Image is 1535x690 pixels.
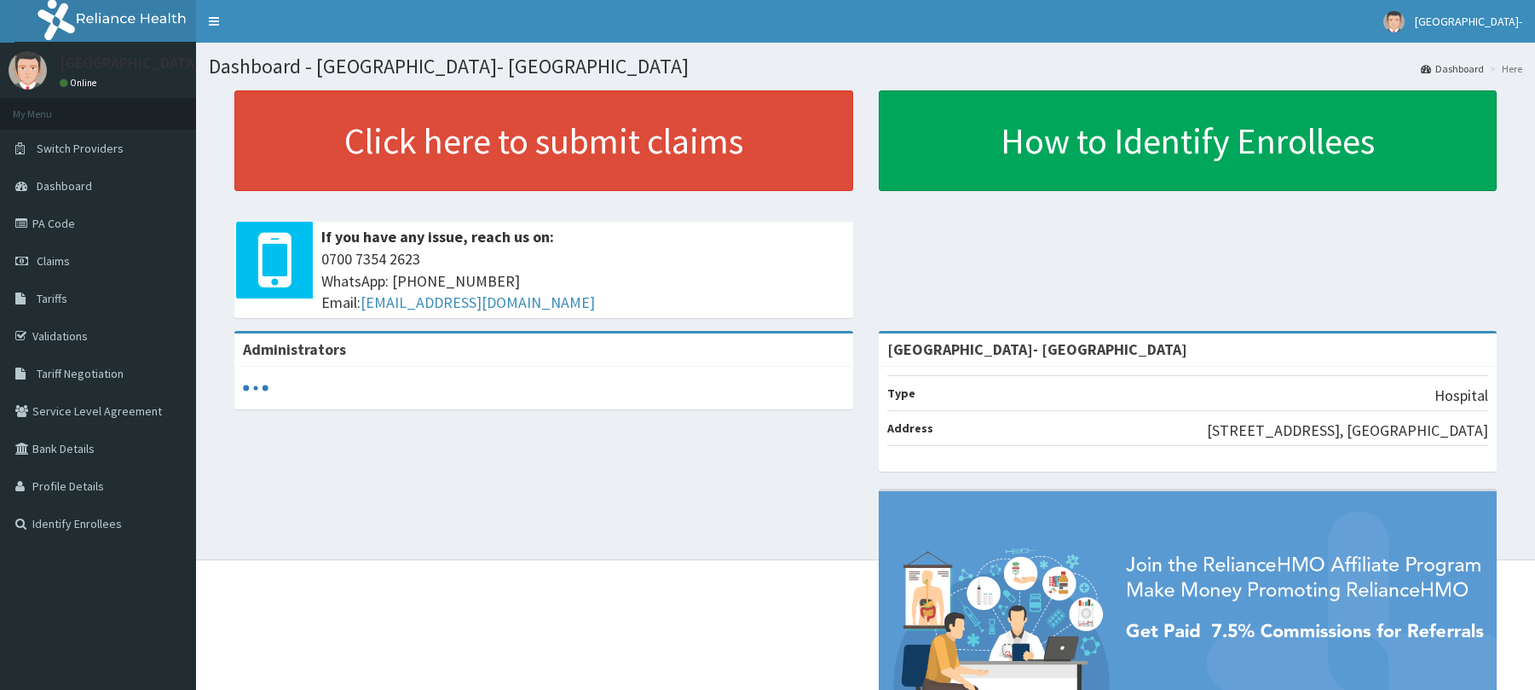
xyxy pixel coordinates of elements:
[234,90,853,191] a: Click here to submit claims
[37,291,67,306] span: Tariffs
[37,178,92,194] span: Dashboard
[879,90,1497,191] a: How to Identify Enrollees
[887,386,915,401] b: Type
[60,77,101,89] a: Online
[9,51,47,90] img: User Image
[37,141,124,156] span: Switch Providers
[37,366,124,381] span: Tariff Negotiation
[1486,61,1522,76] li: Here
[321,248,845,314] span: 0700 7354 2623 WhatsApp: [PHONE_NUMBER] Email:
[887,420,933,436] b: Address
[321,227,554,246] b: If you have any issue, reach us on:
[243,375,268,401] svg: audio-loading
[1421,61,1484,76] a: Dashboard
[209,55,1522,78] h1: Dashboard - [GEOGRAPHIC_DATA]- [GEOGRAPHIC_DATA]
[1207,420,1488,442] p: [STREET_ADDRESS], [GEOGRAPHIC_DATA]
[1434,385,1488,407] p: Hospital
[361,293,595,312] a: [EMAIL_ADDRESS][DOMAIN_NAME]
[1415,14,1522,29] span: [GEOGRAPHIC_DATA]-
[1383,11,1405,32] img: User Image
[887,339,1187,359] strong: [GEOGRAPHIC_DATA]- [GEOGRAPHIC_DATA]
[37,253,70,269] span: Claims
[243,339,346,359] b: Administrators
[60,55,205,71] p: [GEOGRAPHIC_DATA]-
